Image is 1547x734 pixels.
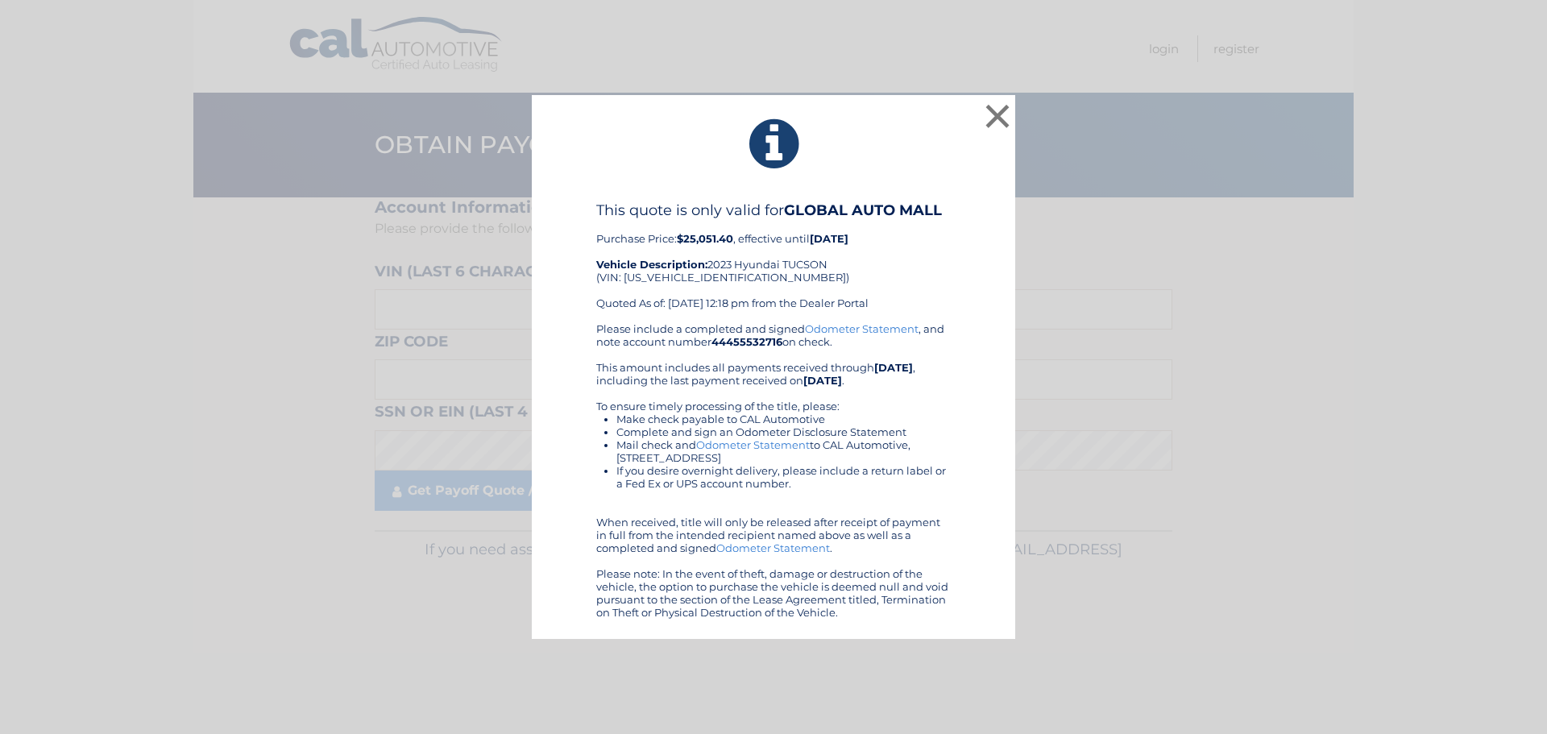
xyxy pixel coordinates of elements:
[596,201,951,322] div: Purchase Price: , effective until 2023 Hyundai TUCSON (VIN: [US_VEHICLE_IDENTIFICATION_NUMBER]) Q...
[596,201,951,219] h4: This quote is only valid for
[805,322,919,335] a: Odometer Statement
[784,201,942,219] b: GLOBAL AUTO MALL
[596,322,951,619] div: Please include a completed and signed , and note account number on check. This amount includes al...
[616,438,951,464] li: Mail check and to CAL Automotive, [STREET_ADDRESS]
[981,100,1014,132] button: ×
[616,413,951,425] li: Make check payable to CAL Automotive
[711,335,782,348] b: 44455532716
[803,374,842,387] b: [DATE]
[596,258,707,271] strong: Vehicle Description:
[696,438,810,451] a: Odometer Statement
[616,425,951,438] li: Complete and sign an Odometer Disclosure Statement
[716,541,830,554] a: Odometer Statement
[810,232,848,245] b: [DATE]
[677,232,733,245] b: $25,051.40
[874,361,913,374] b: [DATE]
[616,464,951,490] li: If you desire overnight delivery, please include a return label or a Fed Ex or UPS account number.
